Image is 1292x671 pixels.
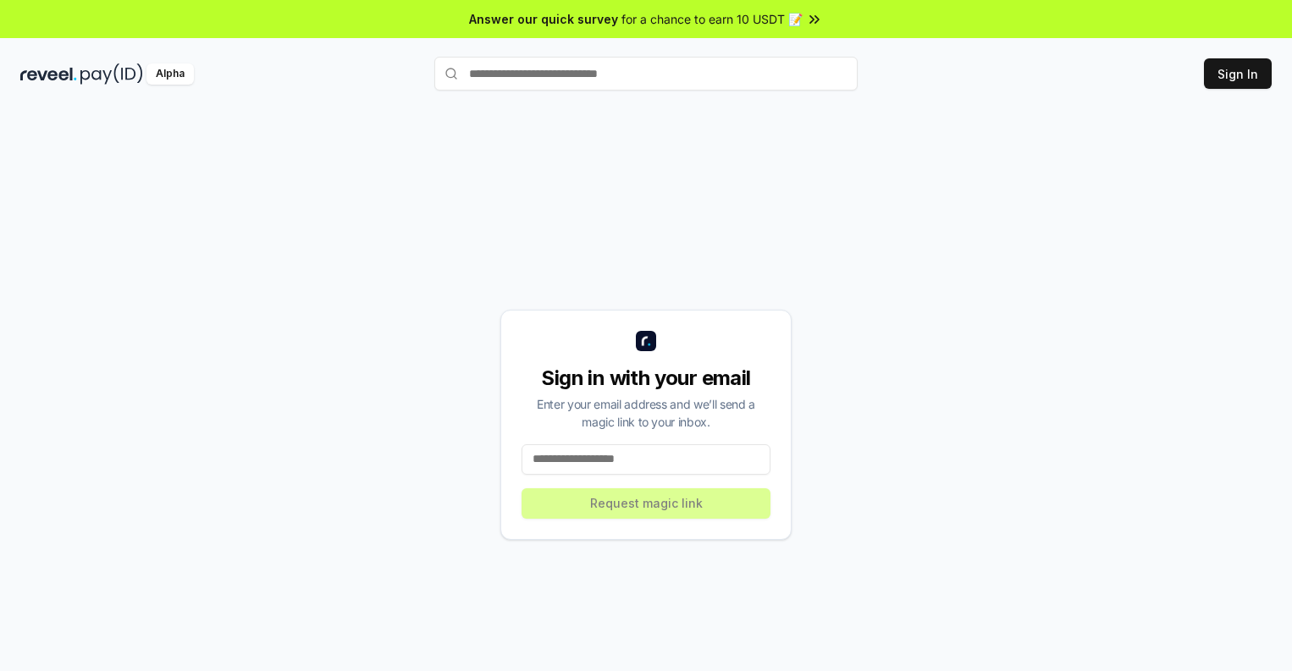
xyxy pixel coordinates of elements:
[20,63,77,85] img: reveel_dark
[522,365,770,392] div: Sign in with your email
[80,63,143,85] img: pay_id
[146,63,194,85] div: Alpha
[469,10,618,28] span: Answer our quick survey
[636,331,656,351] img: logo_small
[522,395,770,431] div: Enter your email address and we’ll send a magic link to your inbox.
[621,10,803,28] span: for a chance to earn 10 USDT 📝
[1204,58,1272,89] button: Sign In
